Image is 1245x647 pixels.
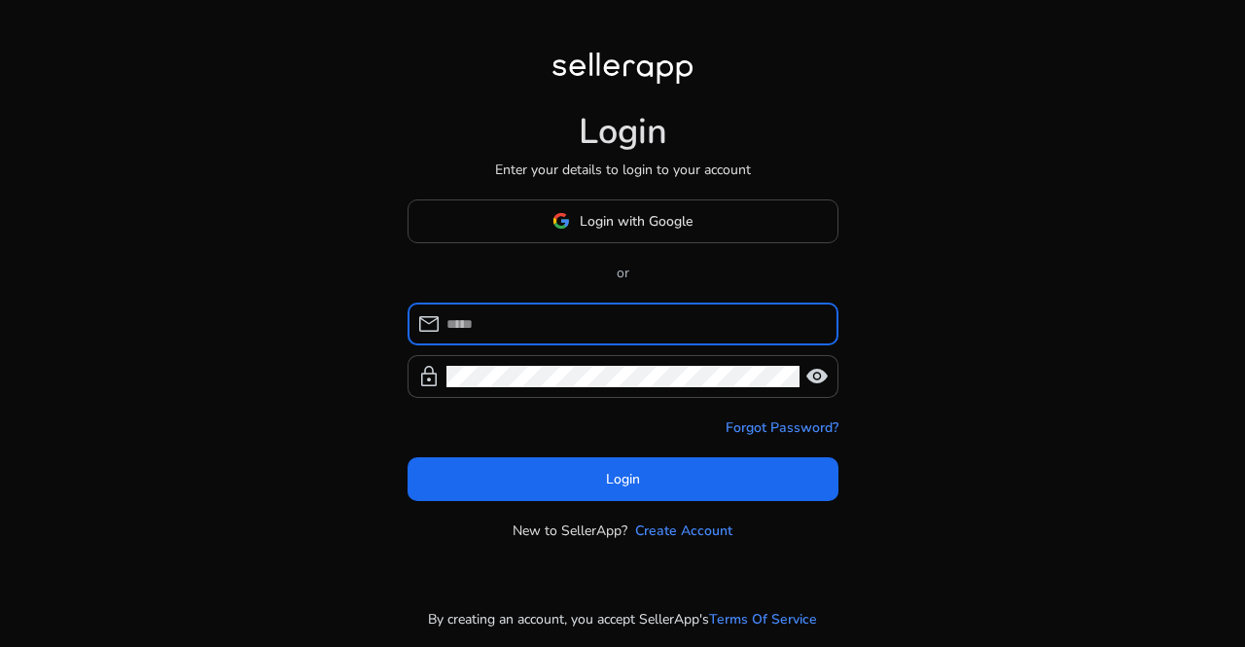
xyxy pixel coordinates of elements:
[580,211,693,232] span: Login with Google
[606,469,640,489] span: Login
[495,160,751,180] p: Enter your details to login to your account
[709,609,817,629] a: Terms Of Service
[552,212,570,230] img: google-logo.svg
[408,457,838,501] button: Login
[513,521,627,541] p: New to SellerApp?
[805,365,829,388] span: visibility
[726,417,838,438] a: Forgot Password?
[635,521,732,541] a: Create Account
[417,365,441,388] span: lock
[408,263,838,283] p: or
[408,199,838,243] button: Login with Google
[417,312,441,336] span: mail
[579,111,667,153] h1: Login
